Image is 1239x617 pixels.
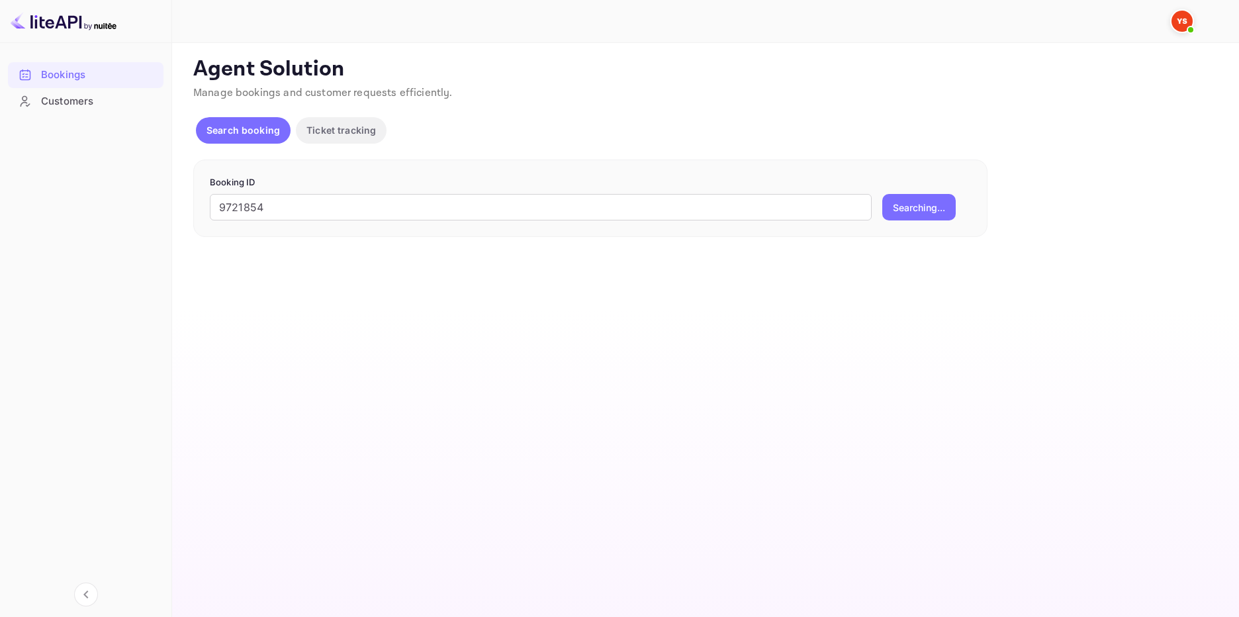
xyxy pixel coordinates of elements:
a: Bookings [8,62,163,87]
button: Searching... [882,194,956,220]
button: Collapse navigation [74,583,98,606]
p: Agent Solution [193,56,1215,83]
div: Customers [41,94,157,109]
p: Search booking [206,123,280,137]
span: Manage bookings and customer requests efficiently. [193,86,453,100]
div: Bookings [8,62,163,88]
img: Yandex Support [1171,11,1193,32]
input: Enter Booking ID (e.g., 63782194) [210,194,872,220]
div: Customers [8,89,163,115]
a: Customers [8,89,163,113]
div: Bookings [41,68,157,83]
p: Booking ID [210,176,971,189]
p: Ticket tracking [306,123,376,137]
img: LiteAPI logo [11,11,116,32]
